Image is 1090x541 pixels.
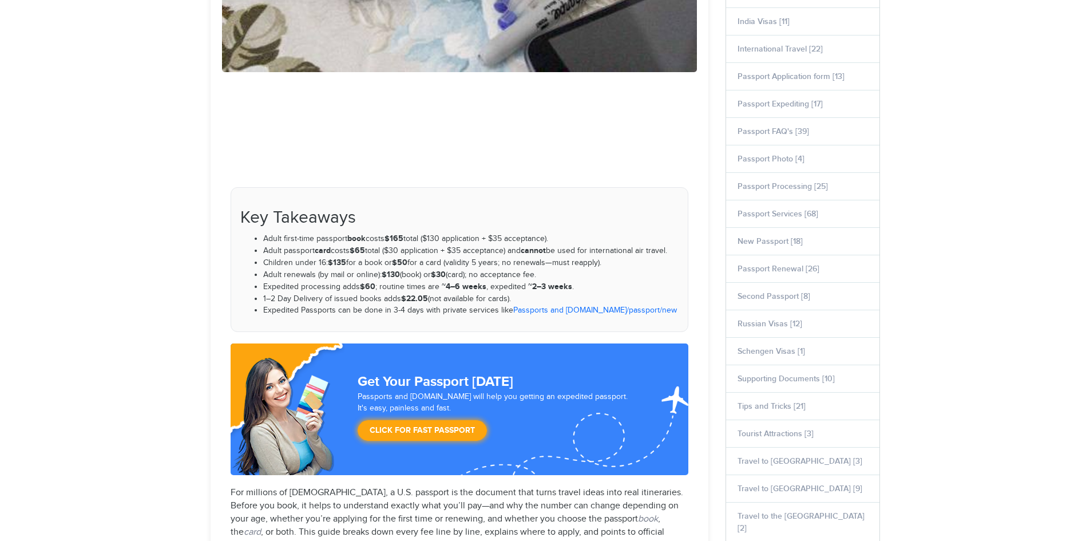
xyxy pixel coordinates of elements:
strong: $165 [385,234,403,243]
li: Adult renewals (by mail or online): (book) or (card); no acceptance fee. [263,269,679,281]
strong: $65 [350,246,365,255]
a: Tips and Tricks [21] [738,401,806,411]
a: Tourist Attractions [3] [738,429,814,439]
a: Passport Application form [13] [738,72,845,81]
a: Schengen Visas [1] [738,346,805,356]
a: Travel to the [GEOGRAPHIC_DATA] [2] [738,511,865,533]
li: Adult first-time passport costs total ($130 application + $35 acceptance). [263,233,679,245]
li: Adult passport costs total ($30 application + $35 acceptance) and be used for international air t... [263,245,679,257]
strong: 4–6 weeks [446,282,486,291]
strong: $22.05 [401,294,428,303]
strong: $130 [382,270,400,279]
a: New Passport [18] [738,236,803,246]
a: Passport Processing [25] [738,181,828,191]
strong: 2–3 weeks [532,282,572,291]
a: Click for Fast Passport [358,420,487,441]
li: Expedited Passports can be done in 3-4 days with private services like [263,305,679,317]
strong: $30 [431,270,446,279]
li: Children under 16: for a book or for a card (validity 5 years; no renewals—must reapply). [263,257,679,269]
a: Travel to [GEOGRAPHIC_DATA] [9] [738,484,862,493]
em: book [638,514,658,524]
a: Passport FAQ's [39] [738,127,809,136]
a: Travel to [GEOGRAPHIC_DATA] [3] [738,456,862,466]
a: Second Passport [8] [738,291,810,301]
h1: How Much Does a U.S. Passport Cost in [DATE]? (Complete Guide) [231,101,688,146]
a: Passport Expediting [17] [738,99,823,109]
section: Key takeaways [231,187,688,332]
strong: $50 [392,258,407,267]
strong: card [315,246,331,255]
a: Passport Renewal [26] [738,264,819,274]
a: Passport Photo [4] [738,154,804,164]
a: Passport Services [68] [738,209,818,219]
strong: cannot [521,246,546,255]
strong: Get Your Passport [DATE] [358,373,513,390]
a: /passport/new [627,306,677,315]
a: India Visas [11] [738,17,790,26]
strong: $60 [360,282,375,291]
em: card [244,527,261,538]
li: Expedited processing adds ; routine times are ~ , expedited ~ . [263,281,679,293]
strong: $135 [328,258,346,267]
strong: book [347,234,366,243]
li: 1–2 Day Delivery of issued books adds (not available for cards). [263,293,679,305]
a: Russian Visas [12] [738,319,802,329]
div: Passports and [DOMAIN_NAME] will help you getting an expedited passport. It's easy, painless and ... [353,392,639,447]
h2: Key Takeaways [240,208,679,227]
a: International Travel [22] [738,44,823,54]
a: Passports and [DOMAIN_NAME] [513,306,627,315]
a: Supporting Documents [10] [738,374,835,384]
